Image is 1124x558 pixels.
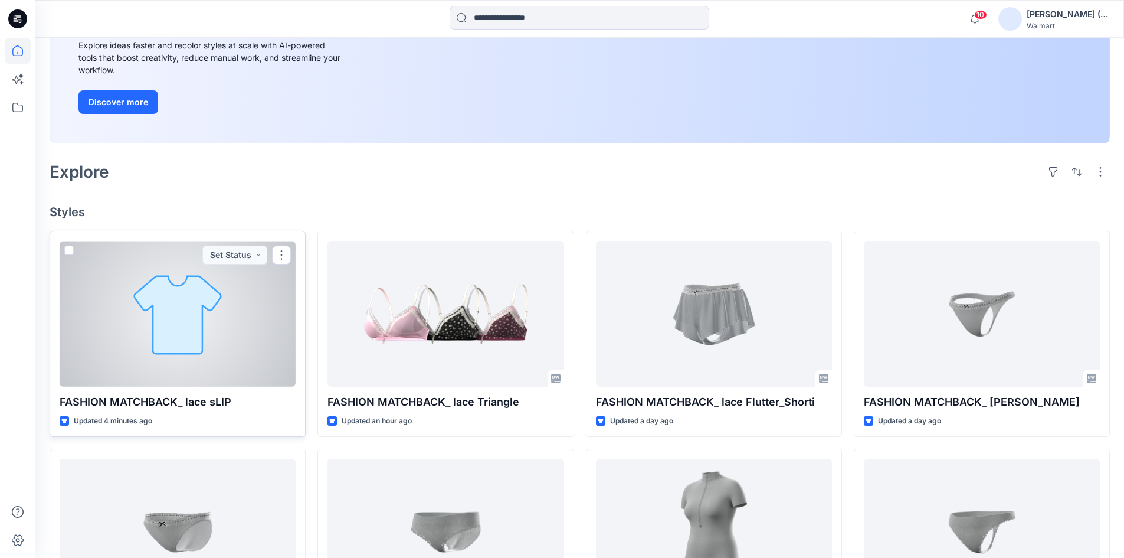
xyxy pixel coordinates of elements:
[60,241,296,387] a: FASHION MATCHBACK_ lace sLIP
[864,394,1100,410] p: FASHION MATCHBACK_ [PERSON_NAME]
[327,394,563,410] p: FASHION MATCHBACK_ lace Triangle
[864,241,1100,387] a: FASHION MATCHBACK_ lace Thongi
[50,205,1110,219] h4: Styles
[342,415,412,428] p: Updated an hour ago
[998,7,1022,31] img: avatar
[74,415,152,428] p: Updated 4 minutes ago
[60,394,296,410] p: FASHION MATCHBACK_ lace sLIP
[78,90,344,114] a: Discover more
[974,10,987,19] span: 10
[327,241,563,387] a: FASHION MATCHBACK_ lace Triangle
[610,415,673,428] p: Updated a day ago
[1027,7,1109,21] div: [PERSON_NAME] (Delta Galil)
[596,241,832,387] a: FASHION MATCHBACK_ lace Flutter_Shorti
[78,39,344,76] div: Explore ideas faster and recolor styles at scale with AI-powered tools that boost creativity, red...
[1027,21,1109,30] div: Walmart
[78,90,158,114] button: Discover more
[596,394,832,410] p: FASHION MATCHBACK_ lace Flutter_Shorti
[878,415,941,428] p: Updated a day ago
[50,162,109,181] h2: Explore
